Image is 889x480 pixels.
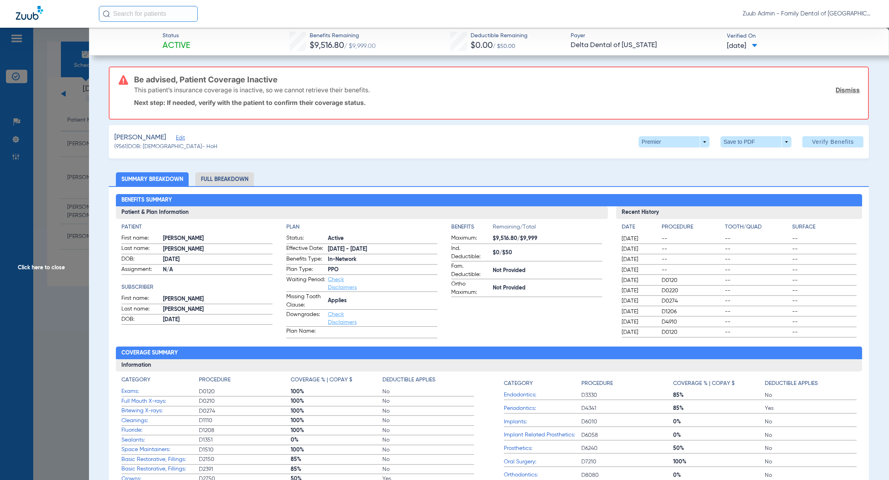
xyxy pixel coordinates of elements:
span: N/A [163,266,272,274]
span: D0220 [662,287,722,295]
span: DOB: [121,315,160,325]
span: D4341 [581,404,673,412]
h4: Tooth/Quad [725,223,789,231]
span: 100% [291,446,382,454]
p: Next step: If needed, verify with the patient to confirm their coverage status. [134,99,860,107]
span: Not Provided [493,267,602,275]
h4: Category [504,379,533,388]
button: Premier [639,136,709,147]
span: Exams: [121,387,199,396]
span: Verified On [727,32,876,40]
app-breakdown-title: Subscriber [121,283,272,291]
span: Space Maintainers: [121,446,199,454]
span: Cleanings: [121,417,199,425]
span: [DATE] [622,235,655,243]
span: No [765,471,857,479]
span: [DATE] [622,328,655,336]
a: Check Disclaimers [328,277,357,290]
h2: Coverage Summary [116,347,862,359]
span: 0% [673,418,765,426]
span: -- [725,266,789,274]
span: Deductible Remaining [471,32,528,40]
app-breakdown-title: Patient [121,223,272,231]
span: -- [792,266,857,274]
span: Remaining/Total [493,223,602,234]
span: [DATE] [622,287,655,295]
span: -- [792,297,857,305]
span: Plan Name: [286,327,325,338]
span: D1206 [662,308,722,316]
span: 100% [673,458,765,466]
span: [PERSON_NAME] [114,133,166,143]
app-breakdown-title: Date [622,223,655,234]
span: -- [725,318,789,326]
span: -- [792,276,857,284]
span: / $9,999.00 [344,43,376,50]
span: -- [792,287,857,295]
h4: Procedure [199,376,231,384]
span: [DATE] [622,276,655,284]
span: [PERSON_NAME] [163,305,272,314]
span: Fluoride: [121,426,199,434]
span: Fam. Deductible: [451,262,490,279]
span: Waiting Period: [286,276,325,291]
span: Prosthetics: [504,444,581,453]
h4: Category [121,376,150,384]
span: Ind. Deductible: [451,244,490,261]
a: Check Disclaimers [328,312,357,325]
input: Search for patients [99,6,198,22]
span: -- [725,245,789,253]
span: Downgrades: [286,310,325,326]
span: Last name: [121,305,160,314]
li: Summary Breakdown [116,172,189,186]
span: 85% [673,404,765,412]
span: Basic Restorative, Fillings: [121,455,199,464]
app-breakdown-title: Procedure [662,223,722,234]
span: First name: [121,234,160,244]
app-breakdown-title: Category [121,376,199,387]
span: No [765,431,857,439]
span: No [382,436,474,444]
span: Applies [328,297,437,305]
h4: Date [622,223,655,231]
span: [DATE] [622,318,655,326]
app-breakdown-title: Category [504,376,581,390]
button: Verify Benefits [802,136,863,147]
span: -- [662,255,722,263]
span: In-Network [328,255,437,264]
span: [DATE] [622,266,655,274]
span: [DATE] - [DATE] [328,245,437,253]
span: No [765,458,857,466]
span: D7210 [581,458,673,466]
span: No [765,418,857,426]
span: [PERSON_NAME] [163,295,272,303]
span: Status: [286,234,325,244]
span: -- [792,235,857,243]
h4: Coverage % | Copay $ [291,376,352,384]
h3: Information [116,359,862,372]
span: $9,516.80/$9,999 [493,234,602,243]
img: Zuub Logo [16,6,43,20]
span: Payer [571,32,720,40]
span: Status [163,32,190,40]
span: No [382,397,474,405]
h2: Benefits Summary [116,194,862,207]
span: D0120 [199,388,291,396]
button: Save to PDF [721,136,791,147]
span: Sealants: [121,436,199,444]
p: This patient’s insurance coverage is inactive, so we cannot retrieve their benefits. [134,86,370,94]
span: D8080 [581,471,673,479]
span: (9561) DOB: [DEMOGRAPHIC_DATA] - HoH [114,143,218,151]
h3: Recent History [616,206,862,219]
span: 100% [291,397,382,405]
span: -- [725,297,789,305]
span: D0120 [662,276,722,284]
span: 85% [291,455,382,463]
span: -- [662,245,722,253]
span: D6240 [581,444,673,452]
span: [DATE] [163,255,272,264]
span: [DATE] [622,255,655,263]
span: [DATE] [622,297,655,305]
span: Zuub Admin - Family Dental of [GEOGRAPHIC_DATA] [743,10,873,18]
span: D1110 [199,417,291,425]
